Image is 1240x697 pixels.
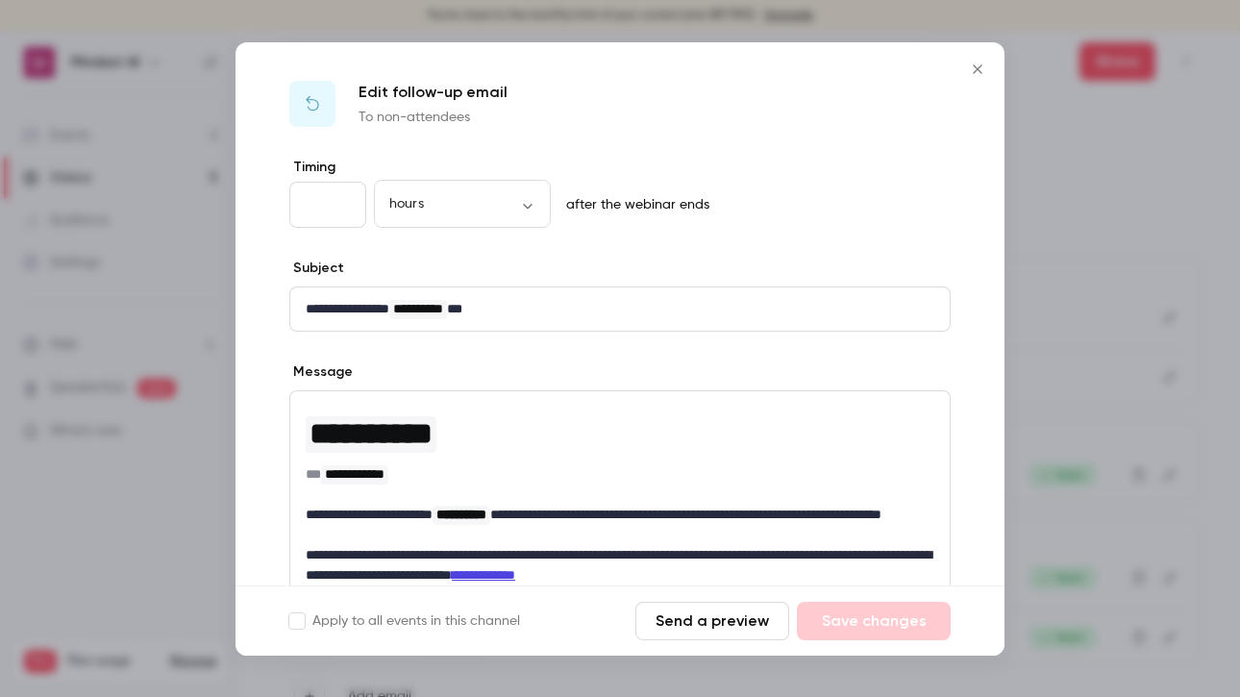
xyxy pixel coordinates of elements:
p: Edit follow-up email [359,81,508,104]
label: Subject [289,259,344,278]
div: hours [374,194,551,213]
div: editor [290,287,950,331]
label: Message [289,362,353,382]
label: Timing [289,158,951,177]
div: editor [290,391,950,597]
button: Send a preview [635,602,789,640]
label: Apply to all events in this channel [289,611,520,631]
button: Close [958,50,997,88]
p: after the webinar ends [558,195,709,214]
p: To non-attendees [359,108,508,127]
